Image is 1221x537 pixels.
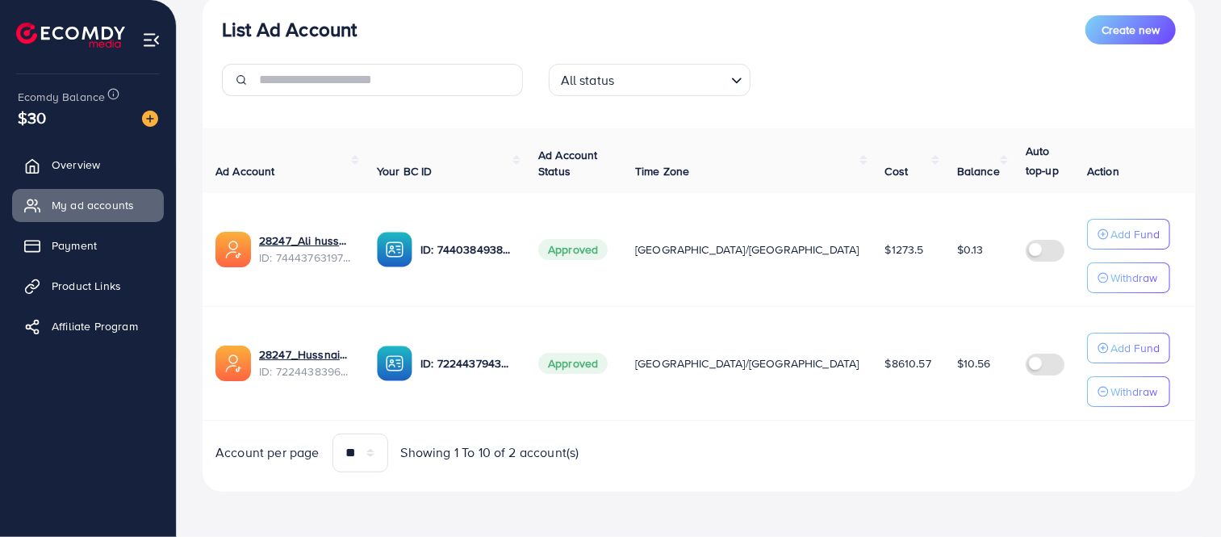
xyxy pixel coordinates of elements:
[1026,141,1073,180] p: Auto top-up
[18,89,105,105] span: Ecomdy Balance
[420,354,512,373] p: ID: 7224437943795236866
[215,232,251,267] img: ic-ads-acc.e4c84228.svg
[259,363,351,380] span: ID: 7224438396242935809
[52,237,97,254] span: Payment
[259,250,351,266] span: ID: 7444376319784910865
[1110,338,1160,358] p: Add Fund
[259,346,351,363] a: 28247_Hussnains Ad Account_1682070647889
[538,239,608,260] span: Approved
[18,106,46,129] span: $30
[885,241,924,258] span: $1273.5
[12,229,164,262] a: Payment
[1102,22,1160,38] span: Create new
[52,197,134,213] span: My ad accounts
[558,69,618,92] span: All status
[957,241,984,258] span: $0.13
[1087,219,1170,250] button: Add Fund
[52,278,121,294] span: Product Links
[377,163,433,179] span: Your BC ID
[1110,224,1160,244] p: Add Fund
[142,111,158,127] img: image
[259,233,351,266] div: <span class='underline'>28247_Ali hussnain_1733278939993</span></br>7444376319784910865
[52,318,138,334] span: Affiliate Program
[538,353,608,374] span: Approved
[957,355,991,371] span: $10.56
[12,270,164,302] a: Product Links
[12,149,164,181] a: Overview
[1087,163,1119,179] span: Action
[635,163,689,179] span: Time Zone
[222,18,357,41] h3: List Ad Account
[420,240,512,259] p: ID: 7440384938064789521
[957,163,1000,179] span: Balance
[215,346,251,381] img: ic-ads-acc.e4c84228.svg
[16,23,125,48] img: logo
[1087,262,1170,293] button: Withdraw
[259,233,351,249] a: 28247_Ali hussnain_1733278939993
[635,241,859,258] span: [GEOGRAPHIC_DATA]/[GEOGRAPHIC_DATA]
[215,163,275,179] span: Ad Account
[885,355,931,371] span: $8610.57
[1110,382,1157,401] p: Withdraw
[259,346,351,380] div: <span class='underline'>28247_Hussnains Ad Account_1682070647889</span></br>7224438396242935809
[52,157,100,173] span: Overview
[12,310,164,342] a: Affiliate Program
[1110,268,1157,287] p: Withdraw
[1085,15,1176,44] button: Create new
[635,355,859,371] span: [GEOGRAPHIC_DATA]/[GEOGRAPHIC_DATA]
[885,163,909,179] span: Cost
[1087,376,1170,407] button: Withdraw
[377,346,412,381] img: ic-ba-acc.ded83a64.svg
[549,64,751,96] div: Search for option
[619,65,724,92] input: Search for option
[377,232,412,267] img: ic-ba-acc.ded83a64.svg
[215,443,320,462] span: Account per page
[401,443,579,462] span: Showing 1 To 10 of 2 account(s)
[142,31,161,49] img: menu
[12,189,164,221] a: My ad accounts
[1087,333,1170,363] button: Add Fund
[538,147,598,179] span: Ad Account Status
